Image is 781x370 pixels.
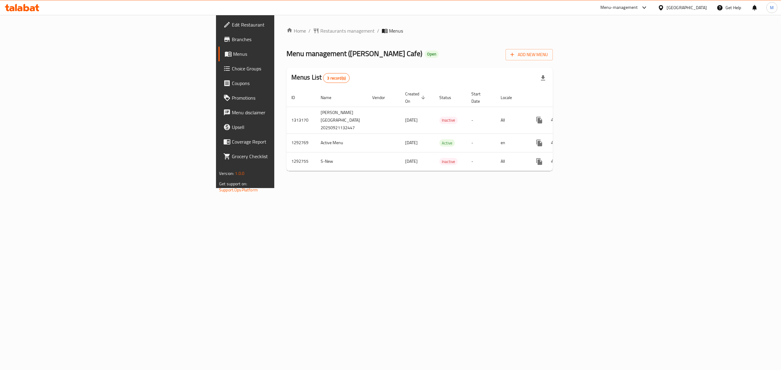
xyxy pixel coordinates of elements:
[232,21,342,28] span: Edit Restaurant
[600,4,638,11] div: Menu-management
[439,140,455,147] span: Active
[405,139,418,147] span: [DATE]
[218,149,347,164] a: Grocery Checklist
[425,51,439,58] div: Open
[218,76,347,91] a: Coupons
[218,134,347,149] a: Coverage Report
[510,51,548,59] span: Add New Menu
[232,153,342,160] span: Grocery Checklist
[547,154,561,169] button: Change Status
[286,88,596,171] table: enhanced table
[770,4,774,11] span: M
[471,90,488,105] span: Start Date
[496,107,527,133] td: All
[466,133,496,152] td: -
[536,71,550,85] div: Export file
[235,169,244,177] span: 1.0.0
[232,138,342,145] span: Coverage Report
[377,27,379,34] li: /
[439,139,455,147] div: Active
[218,91,347,105] a: Promotions
[405,116,418,124] span: [DATE]
[405,157,418,165] span: [DATE]
[372,94,393,101] span: Vendor
[439,117,458,124] span: Inactive
[232,109,342,116] span: Menu disclaimer
[232,36,342,43] span: Branches
[218,61,347,76] a: Choice Groups
[389,27,403,34] span: Menus
[547,136,561,150] button: Change Status
[219,180,247,188] span: Get support on:
[218,120,347,134] a: Upsell
[496,152,527,171] td: All
[532,154,547,169] button: more
[320,27,375,34] span: Restaurants management
[233,50,342,58] span: Menus
[232,94,342,101] span: Promotions
[232,65,342,72] span: Choice Groups
[321,94,339,101] span: Name
[218,47,347,61] a: Menus
[232,80,342,87] span: Coupons
[667,4,707,11] div: [GEOGRAPHIC_DATA]
[532,136,547,150] button: more
[466,107,496,133] td: -
[291,73,350,83] h2: Menus List
[501,94,520,101] span: Locale
[425,52,439,57] span: Open
[218,32,347,47] a: Branches
[496,133,527,152] td: en
[219,186,258,194] a: Support.OpsPlatform
[506,49,553,60] button: Add New Menu
[466,152,496,171] td: -
[527,88,596,107] th: Actions
[547,113,561,127] button: Change Status
[323,75,349,81] span: 3 record(s)
[232,123,342,131] span: Upsell
[286,47,422,60] span: Menu management ( [PERSON_NAME] Cafe )
[439,94,459,101] span: Status
[291,94,303,101] span: ID
[532,113,547,127] button: more
[439,158,458,165] span: Inactive
[218,17,347,32] a: Edit Restaurant
[218,105,347,120] a: Menu disclaimer
[405,90,427,105] span: Created On
[219,169,234,177] span: Version:
[286,27,553,34] nav: breadcrumb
